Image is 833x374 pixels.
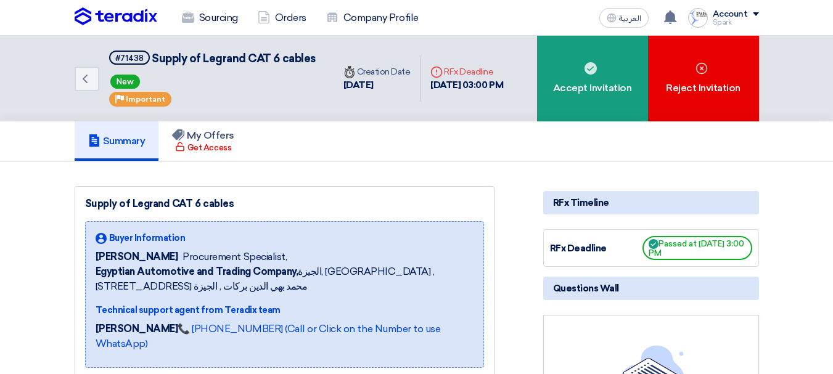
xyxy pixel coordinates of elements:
strong: [PERSON_NAME] [96,323,178,335]
span: New [110,75,140,89]
img: Teradix logo [75,7,157,26]
div: RFx Deadline [430,65,503,78]
span: [PERSON_NAME] [96,250,178,264]
span: Procurement Specialist, [183,250,287,264]
div: Account [713,9,748,20]
span: العربية [619,14,641,23]
a: 📞 [PHONE_NUMBER] (Call or Click on the Number to use WhatsApp) [96,323,441,349]
h5: My Offers [172,129,234,142]
h5: Summary [88,135,146,147]
div: #71438 [115,54,144,62]
span: Important [126,95,165,104]
div: Spark [713,19,759,26]
a: Orders [248,4,316,31]
div: Get Access [175,142,231,154]
span: Supply of Legrand CAT 6 cables [152,52,316,65]
span: Passed at [DATE] 3:00 PM [642,236,752,260]
a: Company Profile [316,4,429,31]
a: My Offers Get Access [158,121,248,161]
div: RFx Timeline [543,191,759,214]
div: Accept Invitation [537,36,648,121]
div: [DATE] 03:00 PM [430,78,503,92]
b: Egyptian Automotive and Trading Company, [96,266,298,277]
a: Summary [75,121,159,161]
img: logoAbstract_symbol_x_1744799513805.png [688,8,708,28]
span: Questions Wall [553,282,619,295]
h5: Supply of Legrand CAT 6 cables [109,51,316,66]
a: Sourcing [172,4,248,31]
div: Reject Invitation [648,36,759,121]
div: Technical support agent from Teradix team [96,304,474,317]
div: Creation Date [343,65,411,78]
div: Supply of Legrand CAT 6 cables [85,197,484,211]
div: RFx Deadline [550,242,642,256]
div: [DATE] [343,78,411,92]
span: الجيزة, [GEOGRAPHIC_DATA] ,[STREET_ADDRESS] محمد بهي الدين بركات , الجيزة [96,264,474,294]
button: العربية [599,8,649,28]
span: Buyer Information [109,232,186,245]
